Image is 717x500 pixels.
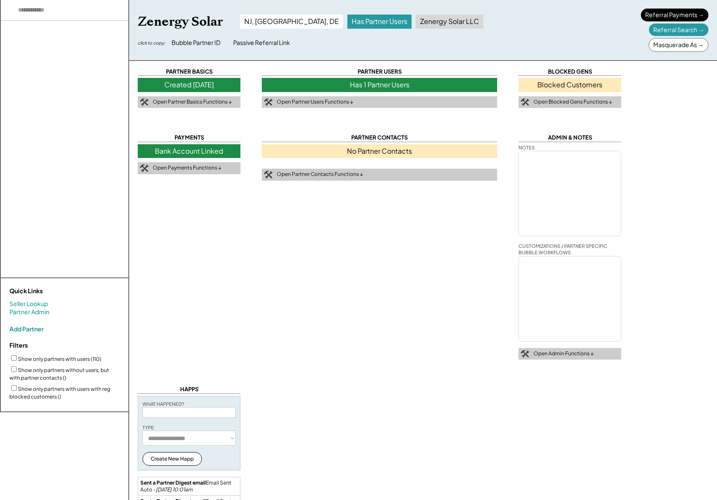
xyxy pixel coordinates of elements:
div: PARTNER USERS [262,68,497,76]
div: Open Payments Functions ↓ [153,164,222,172]
div: Zenergy Solar [138,13,223,30]
img: tool-icon.png [521,98,529,106]
div: Has 1 Partner Users [262,78,497,92]
div: Masquerade As → [649,38,708,52]
div: Referral Payments → [641,9,708,21]
label: Show only partners with users (110) [18,356,101,362]
strong: Sent a Partner Digest email [140,479,206,486]
img: tool-icon.png [264,171,273,179]
div: Zenergy Solar LLC [416,15,483,28]
div: Has Partner Users [347,15,412,28]
div: Blocked Customers [518,78,621,92]
div: NOTES [518,144,535,151]
div: ADMIN & NOTES [518,134,621,142]
div: click to copy: [138,40,165,46]
div: BLOCKED GENS [518,68,621,76]
div: Referral Search → [649,24,708,36]
button: Create New Happ [142,452,202,466]
div: Add Partner [9,325,44,333]
div: Open Admin Functions ↓ [533,350,594,357]
img: tool-icon.png [264,98,273,106]
img: tool-icon.png [140,98,148,106]
div: CUSTOMIZATIONS / PARTNER SPECIFIC BUBBLE WORKFLOWS [518,243,621,256]
a: Partner Admin [9,308,49,316]
div: Passive Referral Link [233,39,290,47]
div: Bank Account Linked [138,144,240,158]
label: Show only partners with users with reg blocked customers () [9,386,110,400]
div: NJ, [GEOGRAPHIC_DATA], DE [240,15,343,28]
strong: Filters [9,341,28,349]
div: Bubble Partner ID [172,39,220,47]
div: Open Partner Users Functions ↓ [277,98,353,106]
div: Quick Links [9,287,95,295]
div: PARTNER CONTACTS [262,134,497,142]
div: PAYMENTS [138,134,240,142]
label: Show only partners without users, but with partner contacts () [9,367,109,381]
div: Created [DATE] [138,78,240,92]
div: Open Blocked Gens Functions ↓ [533,98,612,106]
div: WHAT HAPPENED? [142,401,184,407]
a: Seller Lookup [9,300,48,308]
div: Email Sent Auto - [140,479,238,493]
div: Open Partner Contacts Functions ↓ [277,171,363,178]
img: tool-icon.png [140,164,148,172]
div: TYPE [142,424,154,431]
div: Open Partner Basics Functions ↓ [153,98,232,106]
div: PARTNER BASICS [138,68,240,76]
div: HAPPS [138,385,240,393]
div: No Partner Contacts [262,144,497,158]
img: tool-icon.png [521,350,529,358]
em: [DATE] 10:01am [156,486,193,493]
